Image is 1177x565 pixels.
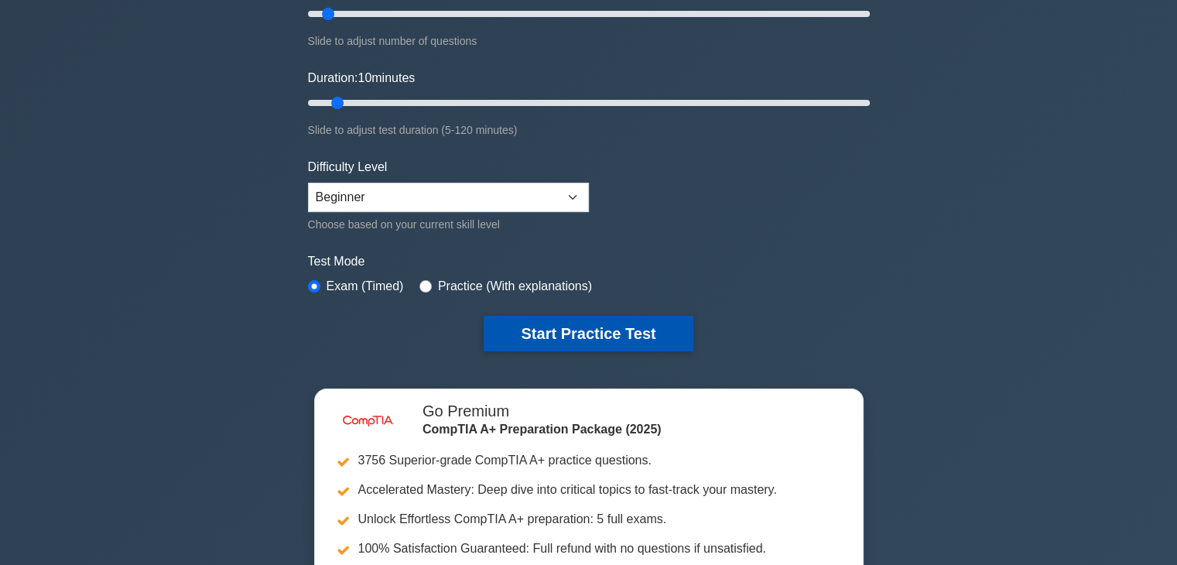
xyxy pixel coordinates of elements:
div: Slide to adjust test duration (5-120 minutes) [308,121,870,139]
label: Practice (With explanations) [438,277,592,296]
label: Duration: minutes [308,69,416,87]
div: Choose based on your current skill level [308,215,589,234]
button: Start Practice Test [484,316,693,351]
span: 10 [358,71,371,84]
label: Difficulty Level [308,158,388,176]
label: Exam (Timed) [327,277,404,296]
label: Test Mode [308,252,870,271]
div: Slide to adjust number of questions [308,32,870,50]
